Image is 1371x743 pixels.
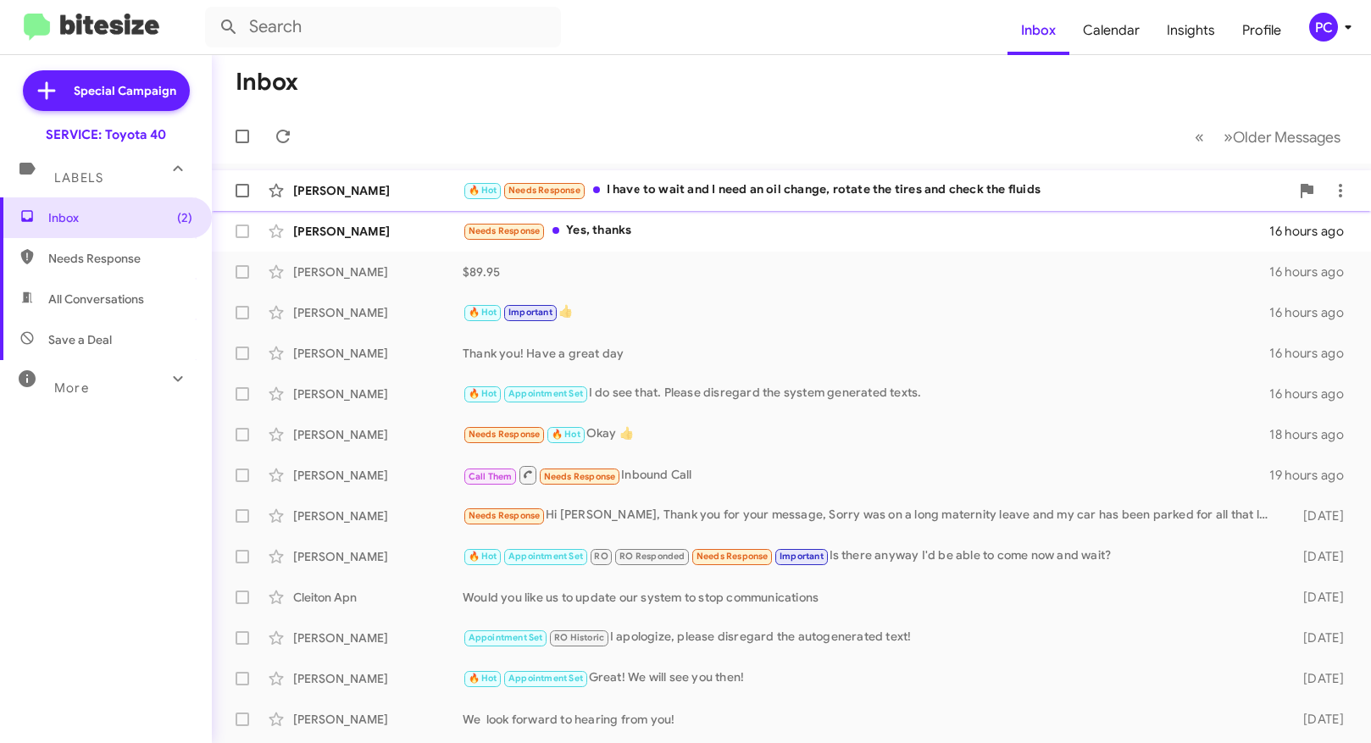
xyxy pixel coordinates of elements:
div: [PERSON_NAME] [293,182,463,199]
div: I do see that. Please disregard the system generated texts. [463,384,1269,403]
div: 👍 [463,302,1269,322]
div: [PERSON_NAME] [293,467,463,484]
span: 🔥 Hot [469,673,497,684]
div: [PERSON_NAME] [293,426,463,443]
div: 16 hours ago [1269,345,1357,362]
div: [PERSON_NAME] [293,670,463,687]
span: Important [780,551,824,562]
span: Appointment Set [508,388,583,399]
span: Needs Response [544,471,616,482]
span: » [1224,126,1233,147]
div: Cleiton Apn [293,589,463,606]
input: Search [205,7,561,47]
span: Save a Deal [48,331,112,348]
span: Special Campaign [74,82,176,99]
div: [PERSON_NAME] [293,223,463,240]
span: Appointment Set [508,673,583,684]
div: [DATE] [1280,711,1357,728]
div: 16 hours ago [1269,223,1357,240]
span: 🔥 Hot [469,185,497,196]
div: [DATE] [1280,589,1357,606]
div: [PERSON_NAME] [293,345,463,362]
button: Previous [1185,119,1214,154]
span: Needs Response [48,250,192,267]
span: More [54,380,89,396]
div: I apologize, please disregard the autogenerated text! [463,628,1280,647]
div: Thank you! Have a great day [463,345,1269,362]
div: $89.95 [463,263,1269,280]
span: 🔥 Hot [552,429,580,440]
a: Profile [1229,6,1295,55]
span: All Conversations [48,291,144,308]
span: 🔥 Hot [469,388,497,399]
div: Yes, thanks [463,221,1269,241]
div: SERVICE: Toyota 40 [46,126,166,143]
div: [DATE] [1280,548,1357,565]
div: Would you like us to update our system to stop communications [463,589,1280,606]
div: [PERSON_NAME] [293,263,463,280]
span: Labels [54,170,103,186]
a: Calendar [1069,6,1153,55]
div: 16 hours ago [1269,263,1357,280]
div: 18 hours ago [1269,426,1357,443]
div: [DATE] [1280,507,1357,524]
span: 🔥 Hot [469,307,497,318]
div: [DATE] [1280,629,1357,646]
div: Okay 👍 [463,424,1269,444]
div: [PERSON_NAME] [293,507,463,524]
span: « [1195,126,1204,147]
button: Next [1213,119,1351,154]
a: Insights [1153,6,1229,55]
span: RO Historic [554,632,604,643]
button: PC [1295,13,1352,42]
div: [PERSON_NAME] [293,385,463,402]
span: Needs Response [508,185,580,196]
div: [PERSON_NAME] [293,629,463,646]
div: Hi [PERSON_NAME], Thank you for your message, Sorry was on a long maternity leave and my car has ... [463,506,1280,525]
h1: Inbox [236,69,298,96]
div: [DATE] [1280,670,1357,687]
div: We look forward to hearing from you! [463,711,1280,728]
div: Inbound Call [463,464,1269,485]
div: Great! We will see you then! [463,668,1280,688]
span: Call Them [469,471,513,482]
span: Important [508,307,552,318]
span: RO Responded [619,551,685,562]
span: 🔥 Hot [469,551,497,562]
span: Needs Response [697,551,769,562]
span: Older Messages [1233,128,1340,147]
span: Appointment Set [469,632,543,643]
span: Needs Response [469,429,541,440]
div: [PERSON_NAME] [293,711,463,728]
span: Needs Response [469,510,541,521]
span: RO [594,551,608,562]
div: Is there anyway I'd be able to come now and wait? [463,546,1280,566]
div: 16 hours ago [1269,385,1357,402]
span: Appointment Set [508,551,583,562]
span: Inbox [48,209,192,226]
span: (2) [177,209,192,226]
div: [PERSON_NAME] [293,304,463,321]
nav: Page navigation example [1185,119,1351,154]
a: Special Campaign [23,70,190,111]
span: Needs Response [469,225,541,236]
div: 19 hours ago [1269,467,1357,484]
div: PC [1309,13,1338,42]
div: 16 hours ago [1269,304,1357,321]
a: Inbox [1007,6,1069,55]
div: [PERSON_NAME] [293,548,463,565]
div: I have to wait and I need an oil change, rotate the tires and check the fluids [463,180,1290,200]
